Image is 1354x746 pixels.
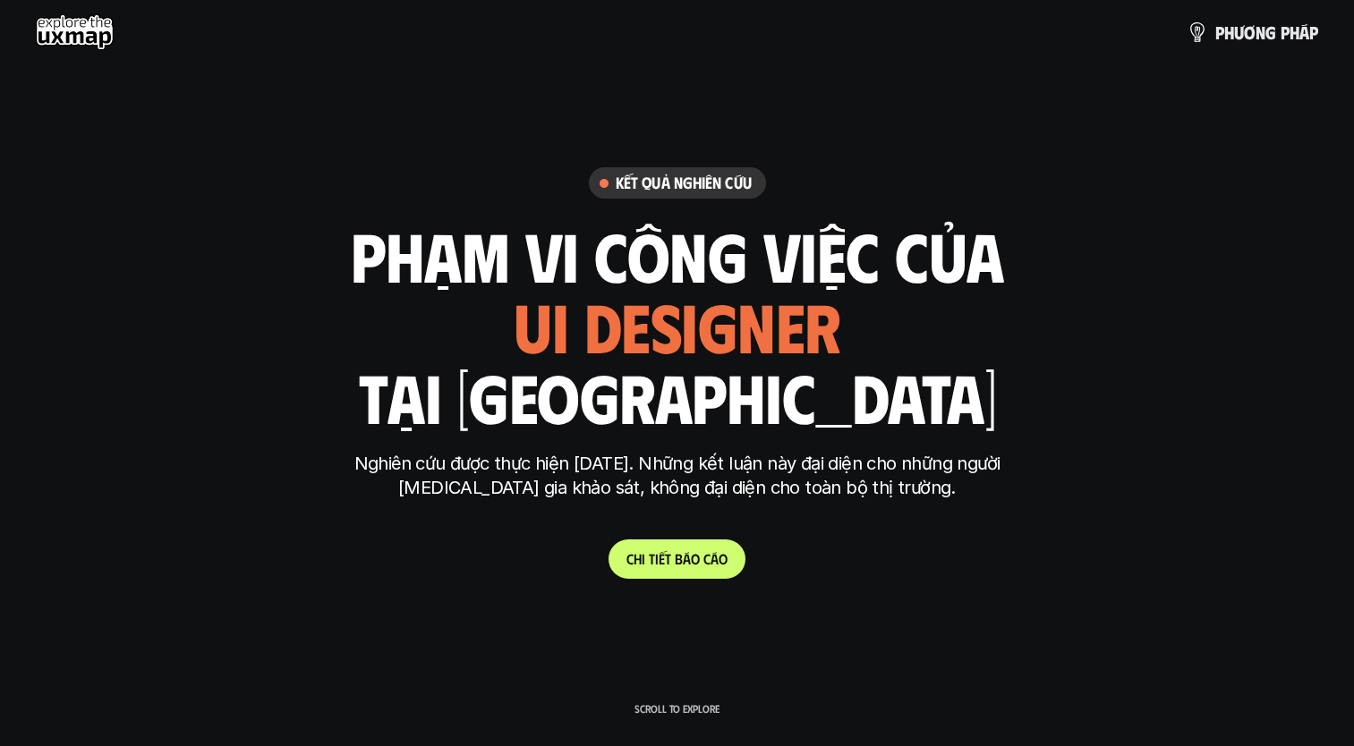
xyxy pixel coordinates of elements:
[626,550,634,567] span: C
[703,550,711,567] span: c
[711,550,719,567] span: á
[1281,22,1290,42] span: p
[616,173,752,193] h6: Kết quả nghiên cứu
[659,550,665,567] span: ế
[358,359,996,434] h1: tại [GEOGRAPHIC_DATA]
[634,550,642,567] span: h
[1187,14,1318,50] a: phươngpháp
[642,550,645,567] span: i
[649,550,655,567] span: t
[1215,22,1224,42] span: p
[1309,22,1318,42] span: p
[1256,22,1265,42] span: n
[351,217,1004,292] h1: phạm vi công việc của
[1224,22,1234,42] span: h
[691,550,700,567] span: o
[665,550,671,567] span: t
[634,702,720,715] p: Scroll to explore
[1299,22,1309,42] span: á
[609,539,745,579] a: Chitiếtbáocáo
[1244,22,1256,42] span: ơ
[342,452,1013,500] p: Nghiên cứu được thực hiện [DATE]. Những kết luận này đại diện cho những người [MEDICAL_DATA] gia ...
[655,550,659,567] span: i
[719,550,728,567] span: o
[1265,22,1276,42] span: g
[675,550,683,567] span: b
[683,550,691,567] span: á
[1290,22,1299,42] span: h
[1234,22,1244,42] span: ư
